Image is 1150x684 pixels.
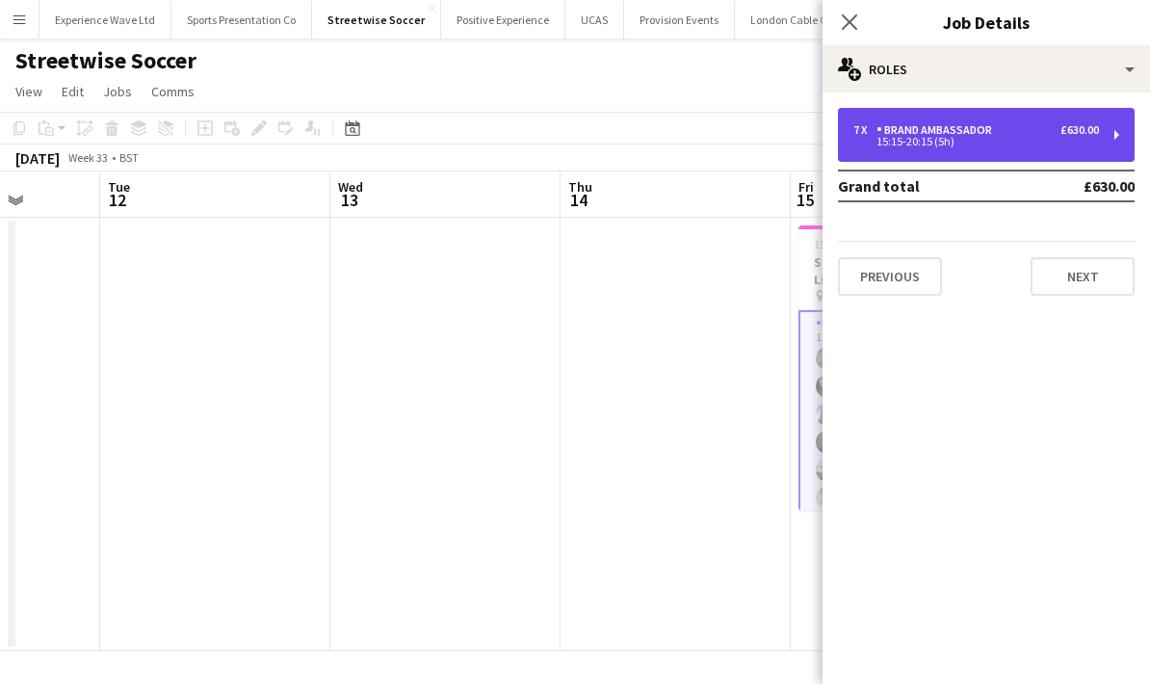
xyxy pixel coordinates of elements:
[814,237,892,251] span: 15:15-20:15 (5h)
[108,178,130,196] span: Tue
[335,189,363,211] span: 13
[103,83,132,100] span: Jobs
[838,171,1020,201] td: Grand total
[95,79,140,104] a: Jobs
[798,253,1014,288] h3: Streetwise Soccer - Liverpool FC
[338,178,363,196] span: Wed
[1020,171,1135,201] td: £630.00
[62,83,84,100] span: Edit
[1031,257,1135,296] button: Next
[39,1,171,39] button: Experience Wave Ltd
[8,79,50,104] a: View
[119,150,139,165] div: BST
[441,1,565,39] button: Positive Experience
[105,189,130,211] span: 12
[1060,123,1099,137] div: £630.00
[15,83,42,100] span: View
[171,1,312,39] button: Sports Presentation Co
[54,79,91,104] a: Edit
[876,123,1000,137] div: Brand Ambassador
[64,150,112,165] span: Week 33
[823,10,1150,35] h3: Job Details
[853,123,876,137] div: 7 x
[568,178,592,196] span: Thu
[144,79,202,104] a: Comms
[15,148,60,168] div: [DATE]
[853,137,1099,146] div: 15:15-20:15 (5h)
[838,257,942,296] button: Previous
[565,1,624,39] button: UCAS
[565,189,592,211] span: 14
[798,178,814,196] span: Fri
[798,310,1014,547] app-card-role: Brand Ambassador4A6/715:15-20:15 (5h)[PERSON_NAME][PERSON_NAME][PERSON_NAME][PERSON_NAME][PERSON_...
[796,189,814,211] span: 15
[312,1,441,39] button: Streetwise Soccer
[624,1,735,39] button: Provision Events
[735,1,858,39] button: London Cable Cars
[15,46,196,75] h1: Streetwise Soccer
[798,225,1014,511] app-job-card: 15:15-20:15 (5h)6/7Streetwise Soccer - Liverpool FC Liverpool FC1 RoleBrand Ambassador4A6/715:15-...
[823,46,1150,92] div: Roles
[151,83,195,100] span: Comms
